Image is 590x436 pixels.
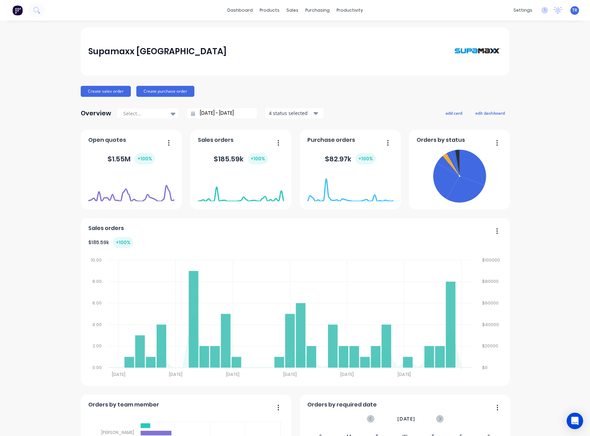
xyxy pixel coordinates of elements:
[567,413,583,429] div: Open Intercom Messenger
[441,108,467,117] button: add card
[483,322,499,328] tspan: $40000
[483,365,488,370] tspan: $0
[454,34,502,68] img: Supamaxx Australia
[398,371,411,377] tspan: [DATE]
[92,322,101,328] tspan: 4.00
[224,5,256,15] a: dashboard
[483,300,499,306] tspan: $60000
[101,429,134,435] tspan: [PERSON_NAME]
[88,237,133,248] div: $ 185.59k
[226,371,240,377] tspan: [DATE]
[302,5,333,15] div: purchasing
[92,365,101,370] tspan: 0.00
[214,153,268,164] div: $ 185.59k
[355,153,376,164] div: + 100 %
[283,371,297,377] tspan: [DATE]
[325,153,376,164] div: $ 82.97k
[483,278,499,284] tspan: $80000
[112,371,125,377] tspan: [DATE]
[107,153,155,164] div: $ 1.55M
[483,257,500,263] tspan: $100000
[510,5,536,15] div: settings
[333,5,366,15] div: productivity
[417,136,465,144] span: Orders by status
[88,45,227,58] div: Supamaxx [GEOGRAPHIC_DATA]
[307,401,377,409] span: Orders by required date
[92,300,101,306] tspan: 6.00
[248,153,268,164] div: + 100 %
[92,343,101,349] tspan: 2.00
[88,401,159,409] span: Orders by team member
[91,257,101,263] tspan: 10.00
[483,343,499,349] tspan: $20000
[81,106,111,120] div: Overview
[169,371,182,377] tspan: [DATE]
[136,86,194,97] button: Create purchase order
[307,136,355,144] span: Purchase orders
[88,136,126,144] span: Open quotes
[12,5,23,15] img: Factory
[198,136,234,144] span: Sales orders
[341,371,354,377] tspan: [DATE]
[283,5,302,15] div: sales
[397,415,415,423] span: [DATE]
[113,237,133,248] div: + 100 %
[256,5,283,15] div: products
[265,108,324,118] button: 4 status selected
[572,7,577,13] span: TR
[471,108,509,117] button: edit dashboard
[269,110,312,117] div: 4 status selected
[135,153,155,164] div: + 100 %
[92,278,101,284] tspan: 8.00
[81,86,131,97] button: Create sales order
